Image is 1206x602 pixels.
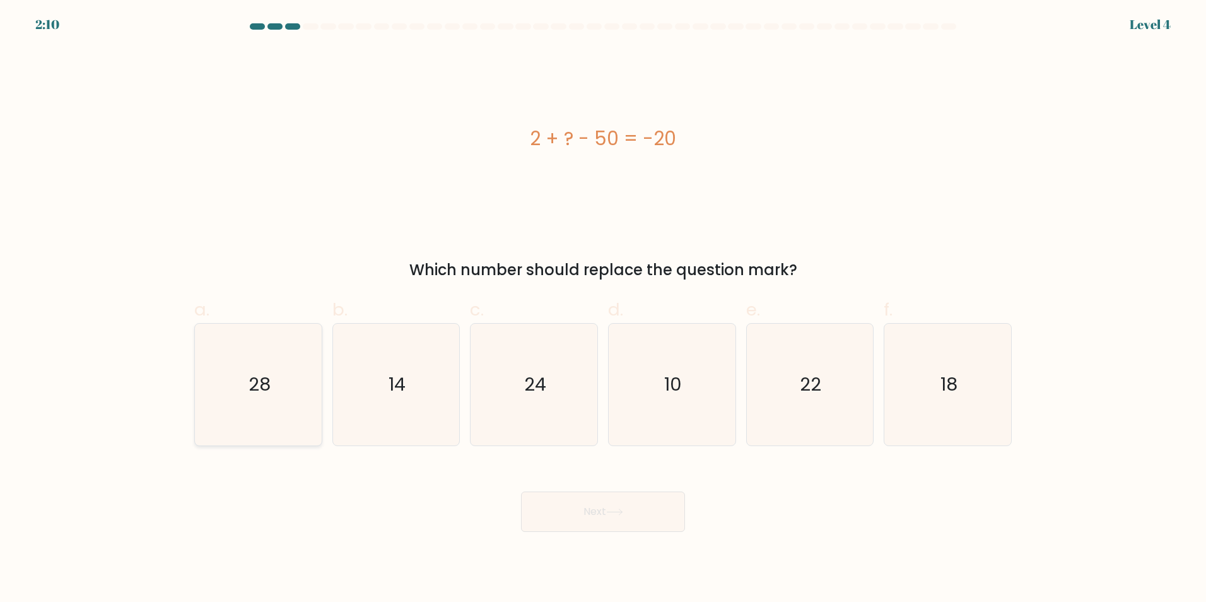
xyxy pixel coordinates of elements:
[249,372,271,397] text: 28
[664,372,682,397] text: 10
[470,297,484,322] span: c.
[194,297,209,322] span: a.
[608,297,623,322] span: d.
[800,372,822,397] text: 22
[389,372,406,397] text: 14
[1130,15,1171,34] div: Level 4
[884,297,893,322] span: f.
[35,15,59,34] div: 2:10
[202,259,1004,281] div: Which number should replace the question mark?
[194,124,1012,153] div: 2 + ? - 50 = -20
[940,372,957,397] text: 18
[746,297,760,322] span: e.
[332,297,348,322] span: b.
[521,492,685,532] button: Next
[524,372,546,397] text: 24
